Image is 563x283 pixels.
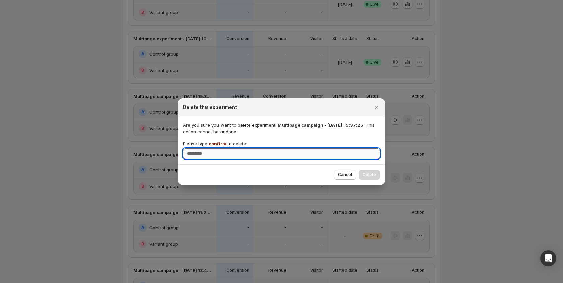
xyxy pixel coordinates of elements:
[183,122,380,135] p: Are you sure you want to delete experiment This action cannot be undone.
[338,172,352,178] span: Cancel
[183,140,246,147] p: Please type to delete
[334,170,356,180] button: Cancel
[209,141,226,146] span: confirm
[275,122,366,128] span: "Multipage campaign - [DATE] 15:37:25"
[183,104,237,111] h2: Delete this experiment
[372,102,381,112] button: Close
[540,250,556,266] div: Open Intercom Messenger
